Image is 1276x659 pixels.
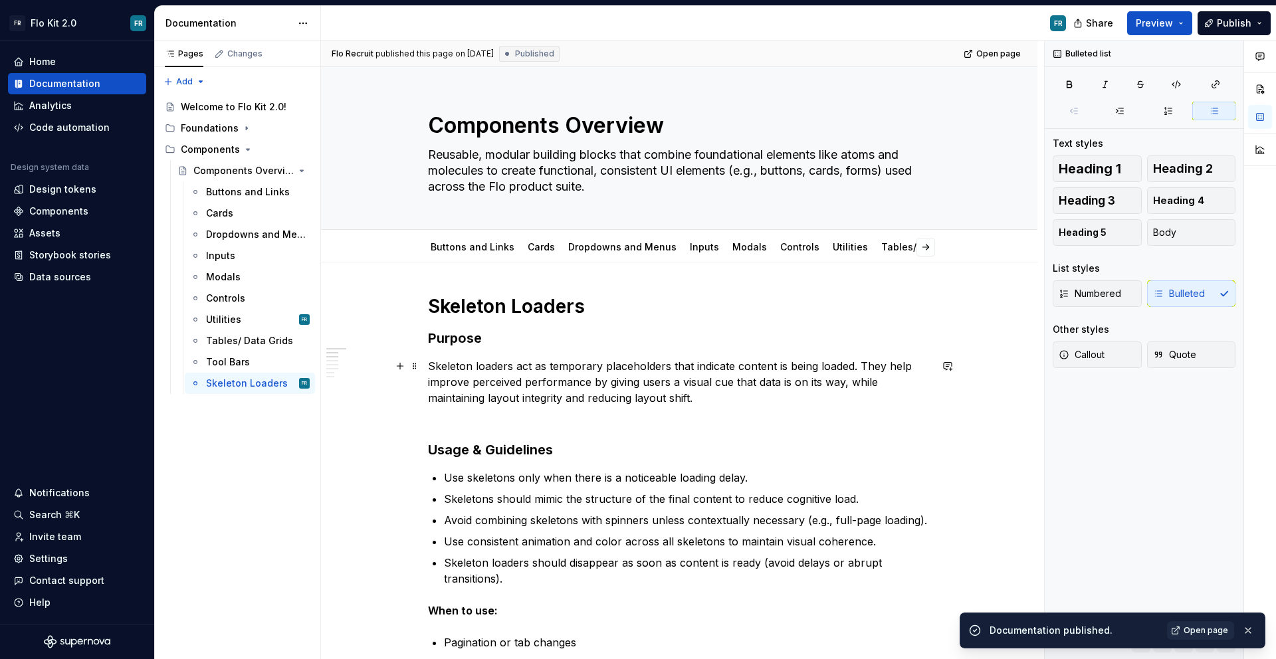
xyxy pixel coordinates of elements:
[206,207,233,220] div: Cards
[1153,194,1204,207] span: Heading 4
[428,330,482,346] strong: Purpose
[1147,341,1236,368] button: Quote
[185,351,315,373] a: Tool Bars
[428,442,553,458] strong: Usage & Guidelines
[185,245,315,266] a: Inputs
[444,512,930,528] p: Avoid combining skeletons with spinners unless contextually necessary (e.g., full-page loading).
[134,18,143,29] div: FR
[8,201,146,222] a: Components
[206,292,245,305] div: Controls
[1184,625,1228,636] span: Open page
[181,122,239,135] div: Foundations
[780,241,819,252] a: Controls
[29,99,72,112] div: Analytics
[685,233,724,260] div: Inputs
[206,228,307,241] div: Dropdowns and Menus
[185,288,315,309] a: Controls
[8,266,146,288] a: Data sources
[185,309,315,330] a: UtilitiesFR
[775,233,825,260] div: Controls
[206,185,290,199] div: Buttons and Links
[1067,11,1122,35] button: Share
[176,76,193,87] span: Add
[8,548,146,569] a: Settings
[8,51,146,72] a: Home
[1053,187,1142,214] button: Heading 3
[29,227,60,240] div: Assets
[159,118,315,139] div: Foundations
[29,552,68,565] div: Settings
[29,270,91,284] div: Data sources
[732,241,767,252] a: Modals
[29,508,80,521] div: Search ⌘K
[8,95,146,116] a: Analytics
[1153,348,1196,361] span: Quote
[206,377,288,390] div: Skeleton Loaders
[185,266,315,288] a: Modals
[522,233,560,260] div: Cards
[185,224,315,245] a: Dropdowns and Menus
[1086,17,1113,30] span: Share
[690,241,719,252] a: Inputs
[8,244,146,266] a: Storybook stories
[44,635,110,648] svg: Supernova Logo
[31,17,76,30] div: Flo Kit 2.0
[960,45,1027,63] a: Open page
[876,233,974,260] div: Tables/ Data Grids
[425,144,928,197] textarea: Reusable, modular building blocks that combine foundational elements like atoms and molecules to ...
[833,241,868,252] a: Utilities
[206,355,250,369] div: Tool Bars
[29,248,111,262] div: Storybook stories
[159,96,315,394] div: Page tree
[29,596,51,609] div: Help
[8,592,146,613] button: Help
[172,160,315,181] a: Components Overview
[528,241,555,252] a: Cards
[976,48,1021,59] span: Open page
[9,15,25,31] div: FR
[428,604,498,617] strong: When to use:
[428,358,930,406] p: Skeleton loaders act as temporary placeholders that indicate content is being loaded. They help i...
[181,100,286,114] div: Welcome to Flo Kit 2.0!
[8,117,146,138] a: Code automation
[1053,262,1100,275] div: List styles
[990,624,1159,637] div: Documentation published.
[444,555,930,587] p: Skeleton loaders should disappear as soon as content is ready (avoid delays or abrupt transitions).
[302,377,307,390] div: FR
[568,241,677,252] a: Dropdowns and Menus
[165,48,203,59] div: Pages
[425,233,520,260] div: Buttons and Links
[1053,280,1142,307] button: Numbered
[1053,323,1109,336] div: Other styles
[444,491,930,507] p: Skeletons should mimic the structure of the final content to reduce cognitive load.
[1167,621,1234,640] a: Open page
[159,139,315,160] div: Components
[8,179,146,200] a: Design tokens
[332,48,373,59] span: Flo Recruit
[1147,155,1236,182] button: Heading 2
[1054,18,1063,29] div: FR
[1153,162,1213,175] span: Heading 2
[1147,219,1236,246] button: Body
[206,270,241,284] div: Modals
[375,48,494,59] div: published this page on [DATE]
[1053,137,1103,150] div: Text styles
[431,241,514,252] a: Buttons and Links
[159,72,209,91] button: Add
[165,17,291,30] div: Documentation
[206,334,293,347] div: Tables/ Data Grids
[1059,162,1121,175] span: Heading 1
[29,530,81,543] div: Invite team
[444,470,930,486] p: Use skeletons only when there is a noticeable loading delay.
[1059,348,1105,361] span: Callout
[185,330,315,351] a: Tables/ Data Grids
[8,526,146,547] a: Invite team
[444,634,930,650] p: Pagination or tab changes
[181,143,240,156] div: Components
[1153,226,1176,239] span: Body
[185,373,315,394] a: Skeleton LoadersFR
[11,162,89,173] div: Design system data
[1217,17,1251,30] span: Publish
[206,249,235,262] div: Inputs
[1059,287,1121,300] span: Numbered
